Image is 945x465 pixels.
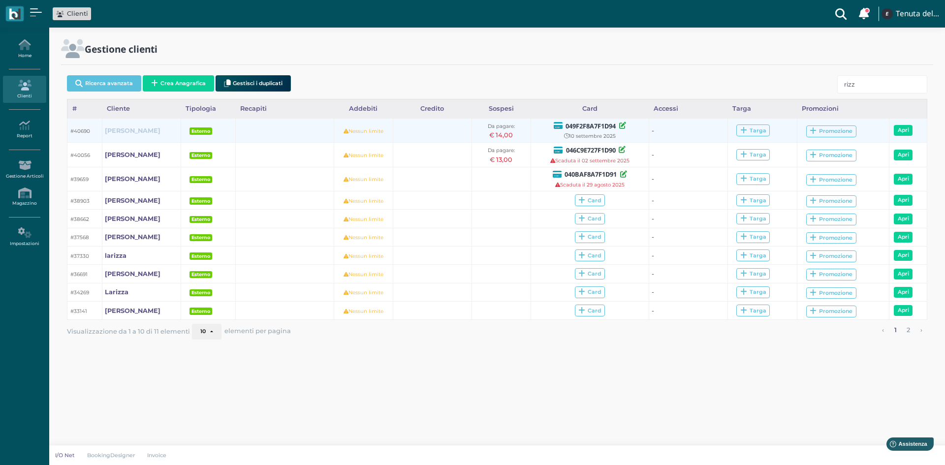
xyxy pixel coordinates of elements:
[344,198,383,204] small: Nessun limite
[740,127,766,134] div: Targa
[105,126,160,135] a: [PERSON_NAME]
[216,75,291,92] button: Gestisci i duplicati
[85,44,157,54] h2: Gestione clienti
[344,128,383,134] small: Nessun limite
[191,177,210,182] b: Esterno
[105,196,160,205] a: [PERSON_NAME]
[904,324,913,337] a: alla pagina 2
[649,210,727,228] td: -
[105,287,128,297] a: Larizza
[810,234,852,242] div: Promozione
[191,153,210,158] b: Esterno
[649,228,727,246] td: -
[740,233,766,241] div: Targa
[575,305,605,316] span: Card
[894,232,913,243] a: Apri
[894,305,913,316] a: Apri
[810,216,852,223] div: Promozione
[70,289,89,296] small: #34269
[894,287,913,298] a: Apri
[474,155,528,164] div: € 13,00
[575,213,605,225] span: Card
[3,76,46,103] a: Clienti
[555,182,625,188] small: Scaduta il 29 agosto 2025
[566,146,616,155] b: 046C9E727F1D90
[810,271,852,278] div: Promozione
[191,128,210,134] b: Esterno
[105,306,160,315] a: [PERSON_NAME]
[564,133,616,139] small: 10 settembre 2025
[105,150,160,159] a: [PERSON_NAME]
[70,271,88,278] small: #36691
[740,270,766,278] div: Targa
[191,272,210,277] b: Esterno
[70,198,90,204] small: #38903
[105,233,160,241] b: [PERSON_NAME]
[191,309,210,314] b: Esterno
[3,35,46,62] a: Home
[105,197,160,204] b: [PERSON_NAME]
[882,8,892,19] img: ...
[740,215,766,222] div: Targa
[235,99,334,118] div: Recapiti
[105,215,160,222] b: [PERSON_NAME]
[575,249,605,261] span: Card
[894,150,913,160] a: Apri
[740,151,766,158] div: Targa
[70,308,87,314] small: #33141
[488,147,515,154] small: Da pagare:
[740,252,766,259] div: Targa
[67,325,190,338] span: Visualizzazione da 1 a 10 di 11 elementi
[192,324,221,340] button: 10
[105,175,160,183] b: [PERSON_NAME]
[565,170,617,179] b: 040BAF8A7F1D91
[67,99,102,118] div: #
[797,99,889,118] div: Promozioni
[891,324,900,337] a: alla pagina 1
[105,269,160,279] a: [PERSON_NAME]
[917,324,925,337] a: pagina successiva
[67,9,88,18] span: Clienti
[393,99,472,118] div: Credito
[550,157,630,164] small: Scaduta il 02 settembre 2025
[105,270,160,278] b: [PERSON_NAME]
[344,289,383,296] small: Nessun limite
[344,253,383,259] small: Nessun limite
[191,290,210,295] b: Esterno
[875,434,937,457] iframe: Help widget launcher
[105,127,160,134] b: [PERSON_NAME]
[9,8,20,20] img: logo
[191,235,210,240] b: Esterno
[894,125,913,136] a: Apri
[575,286,605,298] span: Card
[70,253,89,259] small: #37330
[566,122,616,130] b: 049F2F8A7F1D94
[192,324,291,340] div: elementi per pagina
[649,119,727,143] td: -
[105,214,160,223] a: [PERSON_NAME]
[649,167,727,191] td: -
[105,307,160,314] b: [PERSON_NAME]
[880,2,939,26] a: ... Tenuta del Barco
[575,268,605,280] span: Card
[344,152,383,158] small: Nessun limite
[740,197,766,204] div: Targa
[191,198,210,204] b: Esterno
[105,288,128,296] b: Larizza
[810,152,852,159] div: Promozione
[649,99,727,118] div: Accessi
[837,75,927,93] input: Cerca
[894,269,913,279] a: Apri
[894,214,913,224] a: Apri
[649,143,727,167] td: -
[896,10,939,18] h4: Tenuta del Barco
[3,184,46,211] a: Magazzino
[894,195,913,206] a: Apri
[474,130,528,140] div: € 14,00
[649,302,727,320] td: -
[740,175,766,183] div: Targa
[70,176,89,183] small: #39659
[810,289,852,297] div: Promozione
[70,234,89,241] small: #37568
[488,123,515,129] small: Da pagare:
